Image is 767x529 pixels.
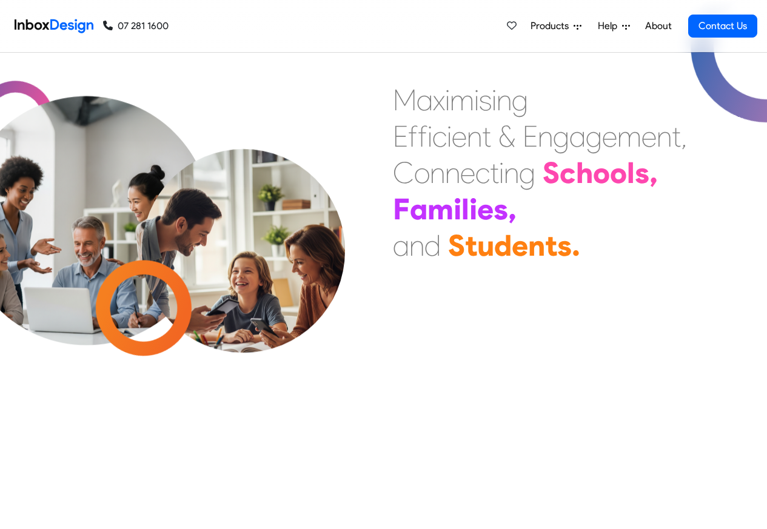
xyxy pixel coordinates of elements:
[498,118,515,155] div: &
[553,118,569,155] div: g
[526,14,586,38] a: Products
[672,118,681,155] div: t
[576,155,593,191] div: h
[393,227,409,264] div: a
[512,227,528,264] div: e
[617,118,641,155] div: m
[479,82,492,118] div: s
[445,82,450,118] div: i
[417,82,433,118] div: a
[469,191,477,227] div: i
[519,155,535,191] div: g
[433,82,445,118] div: x
[531,19,574,33] span: Products
[418,118,427,155] div: f
[424,227,441,264] div: d
[393,191,410,227] div: F
[454,191,461,227] div: i
[477,191,494,227] div: e
[393,82,687,264] div: Maximising Efficient & Engagement, Connecting Schools, Families, and Students.
[512,82,528,118] div: g
[393,118,408,155] div: E
[447,118,452,155] div: i
[508,191,517,227] div: ,
[602,118,617,155] div: e
[649,155,658,191] div: ,
[430,155,445,191] div: n
[494,227,512,264] div: d
[414,155,430,191] div: o
[467,118,482,155] div: n
[408,118,418,155] div: f
[452,118,467,155] div: e
[586,118,602,155] div: g
[393,155,414,191] div: C
[116,140,370,394] img: parents_with_child.png
[499,155,504,191] div: i
[598,19,622,33] span: Help
[482,118,491,155] div: t
[572,227,580,264] div: .
[448,227,465,264] div: S
[593,155,610,191] div: o
[497,82,512,118] div: n
[494,191,508,227] div: s
[569,118,586,155] div: a
[409,227,424,264] div: n
[681,118,687,155] div: ,
[103,19,169,33] a: 07 281 1600
[460,155,475,191] div: e
[393,82,417,118] div: M
[410,191,427,227] div: a
[432,118,447,155] div: c
[445,155,460,191] div: n
[450,82,474,118] div: m
[538,118,553,155] div: n
[543,155,560,191] div: S
[657,118,672,155] div: n
[504,155,519,191] div: n
[477,227,494,264] div: u
[557,227,572,264] div: s
[427,118,432,155] div: i
[610,155,627,191] div: o
[461,191,469,227] div: l
[593,14,635,38] a: Help
[427,191,454,227] div: m
[492,82,497,118] div: i
[475,155,490,191] div: c
[641,118,657,155] div: e
[688,15,757,38] a: Contact Us
[635,155,649,191] div: s
[560,155,576,191] div: c
[465,227,477,264] div: t
[523,118,538,155] div: E
[641,14,675,38] a: About
[545,227,557,264] div: t
[490,155,499,191] div: t
[528,227,545,264] div: n
[627,155,635,191] div: l
[474,82,479,118] div: i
